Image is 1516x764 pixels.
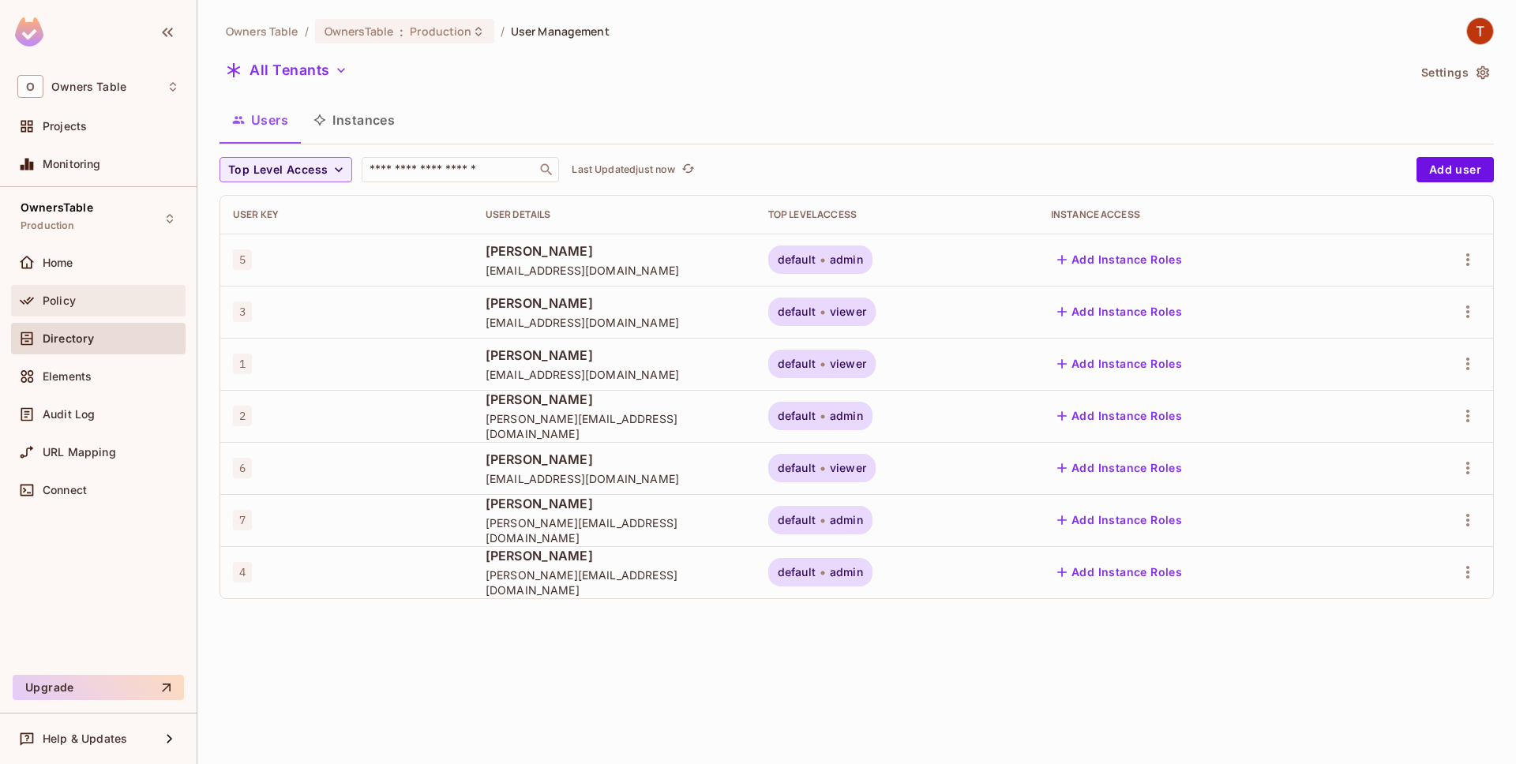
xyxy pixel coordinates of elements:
button: Upgrade [13,675,184,700]
span: Workspace: Owners Table [51,81,126,93]
span: [EMAIL_ADDRESS][DOMAIN_NAME] [486,263,743,278]
div: Top Level Access [768,208,1026,221]
div: User Key [233,208,460,221]
button: Add Instance Roles [1051,455,1188,481]
button: Add Instance Roles [1051,299,1188,324]
span: Directory [43,332,94,345]
span: [PERSON_NAME] [486,451,743,468]
span: viewer [830,462,866,474]
button: Add Instance Roles [1051,351,1188,376]
span: [PERSON_NAME] [486,346,743,364]
span: default [778,410,816,422]
span: Elements [43,370,92,383]
span: default [778,253,816,266]
span: Top Level Access [228,160,328,180]
span: viewer [830,358,866,370]
span: viewer [830,305,866,318]
span: refresh [681,162,695,178]
span: [EMAIL_ADDRESS][DOMAIN_NAME] [486,315,743,330]
span: OwnersTable [325,24,393,39]
span: 4 [233,562,252,582]
button: Top Level Access [220,157,352,182]
span: the active workspace [226,24,298,39]
img: TableSteaks Development [1467,18,1493,44]
button: Add Instance Roles [1051,403,1188,429]
span: [PERSON_NAME] [486,242,743,260]
span: User Management [511,24,610,39]
div: Instance Access [1051,208,1373,221]
span: default [778,305,816,318]
span: Audit Log [43,408,95,421]
span: Home [43,257,73,269]
span: O [17,75,43,98]
img: SReyMgAAAABJRU5ErkJggg== [15,17,43,47]
span: Production [410,24,471,39]
span: [EMAIL_ADDRESS][DOMAIN_NAME] [486,471,743,486]
span: 3 [233,301,252,322]
button: Instances [301,100,407,140]
span: admin [830,253,863,266]
button: All Tenants [220,58,354,83]
span: [PERSON_NAME] [486,495,743,512]
button: Settings [1415,60,1494,85]
span: default [778,462,816,474]
span: Monitoring [43,158,101,170]
span: [EMAIL_ADDRESS][DOMAIN_NAME] [486,367,743,382]
span: : [399,25,404,38]
span: Click to refresh data [675,160,697,179]
span: [PERSON_NAME] [486,547,743,564]
span: Connect [43,484,87,496]
span: 2 [233,406,252,426]
button: Add Instance Roles [1051,507,1188,533]
span: admin [830,410,863,422]
span: 7 [233,510,252,530]
span: OwnersTable [21,201,93,214]
span: [PERSON_NAME] [486,294,743,312]
div: User Details [486,208,743,221]
button: refresh [678,160,697,179]
span: [PERSON_NAME][EMAIL_ADDRESS][DOMAIN_NAME] [486,567,743,597]
li: / [501,24,505,39]
span: [PERSON_NAME][EMAIL_ADDRESS][DOMAIN_NAME] [486,411,743,441]
span: Help & Updates [43,732,127,745]
span: [PERSON_NAME] [486,391,743,408]
button: Users [220,100,301,140]
span: 6 [233,458,252,478]
span: Projects [43,120,87,133]
button: Add Instance Roles [1051,247,1188,272]
button: Add Instance Roles [1051,560,1188,585]
p: Last Updated just now [572,163,675,176]
span: default [778,514,816,526]
span: Policy [43,294,76,307]
li: / [305,24,309,39]
span: admin [830,514,863,526]
span: default [778,566,816,579]
span: 5 [233,249,252,270]
button: Add user [1417,157,1494,182]
span: admin [830,566,863,579]
span: URL Mapping [43,446,116,459]
span: [PERSON_NAME][EMAIL_ADDRESS][DOMAIN_NAME] [486,515,743,545]
span: Production [21,219,75,232]
span: 1 [233,354,252,374]
span: default [778,358,816,370]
